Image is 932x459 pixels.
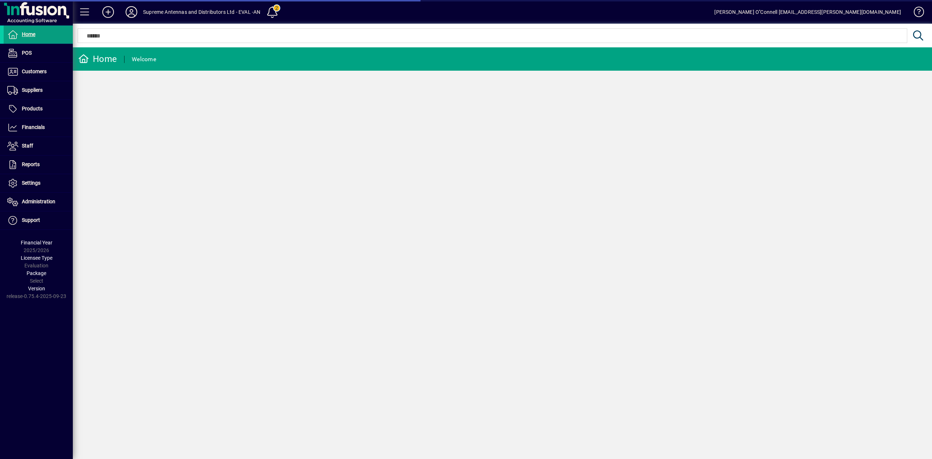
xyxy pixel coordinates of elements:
[22,161,40,167] span: Reports
[22,124,45,130] span: Financials
[21,240,52,246] span: Financial Year
[143,6,260,18] div: Supreme Antennas and Distributors Ltd - EVAL -AN
[22,106,43,111] span: Products
[27,270,46,276] span: Package
[4,211,73,229] a: Support
[4,137,73,155] a: Staff
[4,63,73,81] a: Customers
[4,100,73,118] a: Products
[22,50,32,56] span: POS
[4,118,73,137] a: Financials
[22,68,47,74] span: Customers
[78,53,117,65] div: Home
[96,5,120,19] button: Add
[132,54,156,65] div: Welcome
[28,286,45,291] span: Version
[22,217,40,223] span: Support
[22,199,55,204] span: Administration
[4,193,73,211] a: Administration
[22,87,43,93] span: Suppliers
[120,5,143,19] button: Profile
[714,6,901,18] div: [PERSON_NAME] O''Connell [EMAIL_ADDRESS][PERSON_NAME][DOMAIN_NAME]
[4,81,73,99] a: Suppliers
[4,174,73,192] a: Settings
[4,44,73,62] a: POS
[21,255,52,261] span: Licensee Type
[908,1,923,25] a: Knowledge Base
[22,180,40,186] span: Settings
[4,156,73,174] a: Reports
[22,31,35,37] span: Home
[22,143,33,149] span: Staff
